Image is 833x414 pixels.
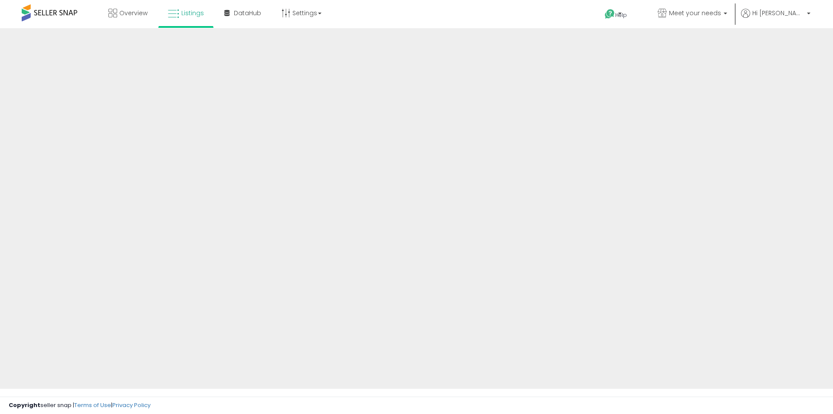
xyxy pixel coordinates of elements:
[119,9,148,17] span: Overview
[669,9,721,17] span: Meet your needs
[181,9,204,17] span: Listings
[741,9,810,28] a: Hi [PERSON_NAME]
[604,9,615,20] i: Get Help
[752,9,804,17] span: Hi [PERSON_NAME]
[615,11,627,19] span: Help
[234,9,261,17] span: DataHub
[598,2,644,28] a: Help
